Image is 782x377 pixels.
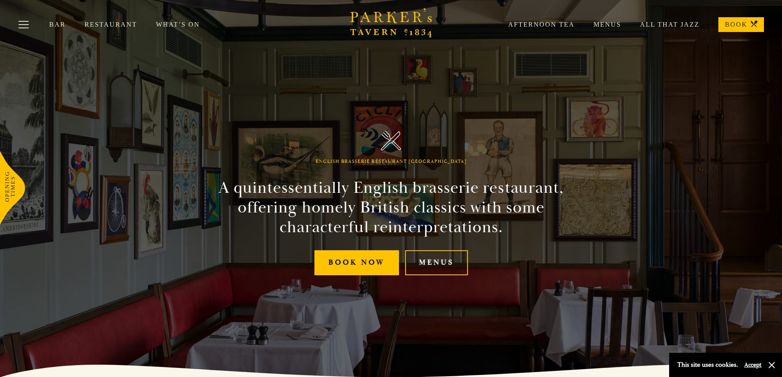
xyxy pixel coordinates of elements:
[768,361,776,369] button: Close and accept
[381,130,401,151] img: Parker's Tavern Brasserie Cambridge
[744,361,761,369] button: Accept
[316,159,467,165] h1: English Brasserie Restaurant [GEOGRAPHIC_DATA]
[314,250,399,275] a: Book Now
[405,250,468,275] a: Menus
[677,359,738,371] p: This site uses cookies.
[204,178,578,237] h2: A quintessentially English brasserie restaurant, offering homely British classics with some chara...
